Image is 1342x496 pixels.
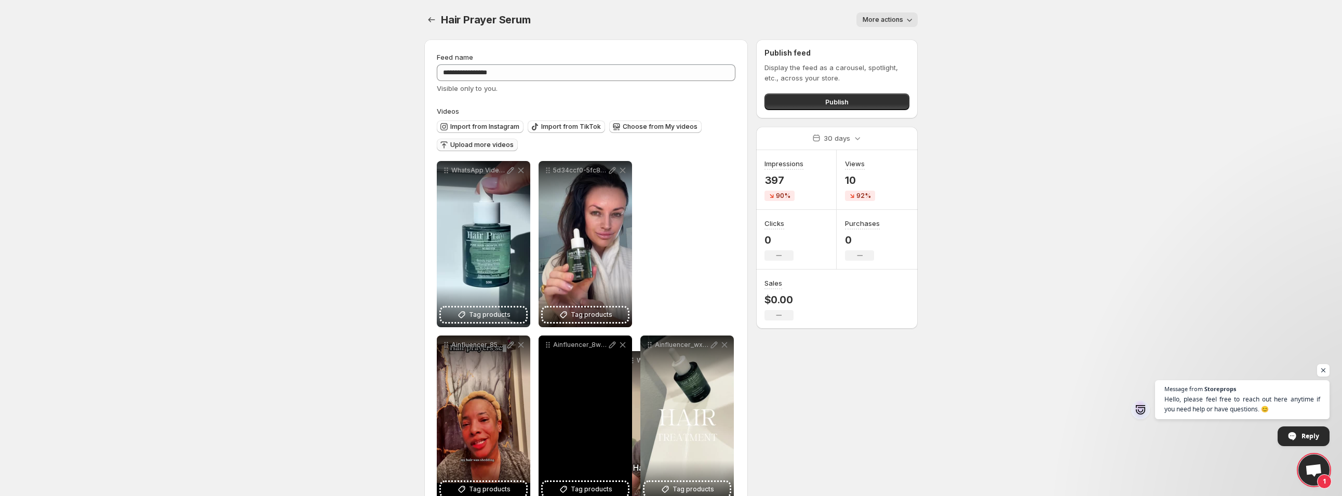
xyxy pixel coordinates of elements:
span: Reply [1301,427,1319,445]
p: Ainfluencer_8wbul [553,341,607,349]
span: 92% [856,192,871,200]
span: Upload more videos [450,141,514,149]
span: Choose from My videos [623,123,697,131]
h2: Publish feed [764,48,909,58]
p: $0.00 [764,293,794,306]
h3: Sales [764,278,782,288]
button: Upload more videos [437,139,518,151]
span: Tag products [673,484,714,494]
p: 397 [764,174,803,186]
div: 5d34ccf0-5fc8-11f0-812f-c69f7fb30bb7Tag products [539,161,632,327]
button: Publish [764,93,909,110]
span: Tag products [571,310,612,320]
span: Hello, please feel free to reach out here anytime if you need help or have questions. 😊 [1164,394,1320,414]
span: Message from [1164,386,1203,392]
span: Publish [825,97,849,107]
span: Tag products [469,310,511,320]
h3: Purchases [845,218,880,229]
button: Import from TikTok [528,120,605,133]
span: Import from TikTok [541,123,601,131]
div: Open chat [1298,454,1330,486]
button: Import from Instagram [437,120,524,133]
div: WhatsApp Video [DATE] at 102019_2f9eb2d3Tag products [437,161,530,327]
span: Import from Instagram [450,123,519,131]
p: Ainfluencer_859af [451,341,505,349]
button: Tag products [441,307,526,322]
h3: Clicks [764,218,784,229]
p: 30 days [824,133,850,143]
span: 90% [776,192,790,200]
p: WhatsApp Video [DATE] at 155321_5e42436e [637,356,691,365]
button: More actions [856,12,918,27]
p: 5d34ccf0-5fc8-11f0-812f-c69f7fb30bb7 [553,166,607,175]
span: More actions [863,16,903,24]
p: Ainfluencer_wxqp5 [655,341,709,349]
p: 10 [845,174,875,186]
p: WhatsApp Video [DATE] at 102019_2f9eb2d3 [451,166,505,175]
span: Visible only to you. [437,84,498,92]
span: Storeprops [1204,386,1236,392]
p: 0 [764,234,794,246]
p: 0 [845,234,880,246]
button: Choose from My videos [609,120,702,133]
span: Tag products [469,484,511,494]
button: Tag products [543,307,628,322]
span: Hair Prayer Serum [441,14,531,26]
h3: Views [845,158,865,169]
span: Videos [437,107,459,115]
button: Settings [424,12,439,27]
span: Feed name [437,53,473,61]
span: 1 [1317,474,1332,489]
p: Display the feed as a carousel, spotlight, etc., across your store. [764,62,909,83]
h3: Impressions [764,158,803,169]
span: Tag products [571,484,612,494]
